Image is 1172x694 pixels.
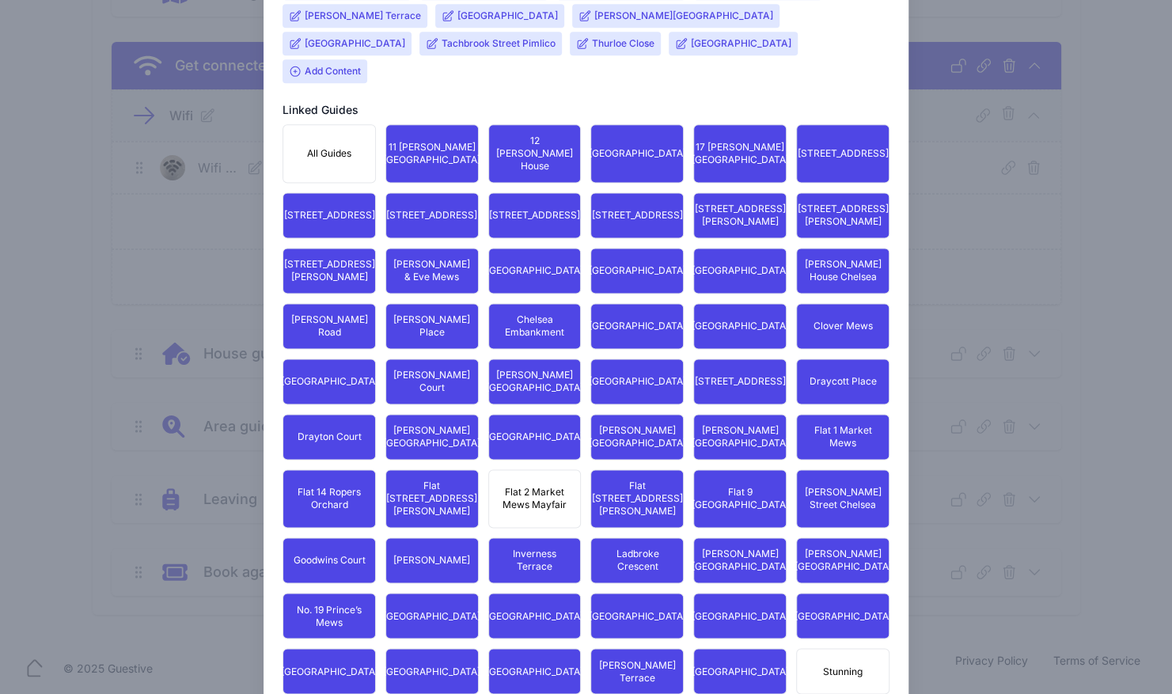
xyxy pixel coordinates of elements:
[813,320,872,332] span: Clover Mews
[385,358,479,404] button: [PERSON_NAME] Court
[489,209,580,222] span: [STREET_ADDRESS]
[794,548,891,573] span: [PERSON_NAME][GEOGRAPHIC_DATA]
[293,603,366,628] span: No. 19 Prince’s Mews
[298,430,362,443] span: Drayton Court
[283,192,376,238] button: [STREET_ADDRESS]
[601,548,673,573] span: Ladbroke Crescent
[488,124,582,183] button: 12 [PERSON_NAME] House
[383,141,480,166] span: 11 [PERSON_NAME][GEOGRAPHIC_DATA]
[823,665,863,677] span: Stunning
[499,313,571,339] span: Chelsea Embankment
[693,648,787,694] button: [GEOGRAPHIC_DATA]
[393,554,470,567] span: [PERSON_NAME]
[393,369,470,394] span: [PERSON_NAME] Court
[589,320,686,332] span: [GEOGRAPHIC_DATA]
[283,648,376,694] button: [GEOGRAPHIC_DATA]
[385,593,479,639] button: [GEOGRAPHIC_DATA]
[457,9,558,22] input: [GEOGRAPHIC_DATA]
[693,192,787,238] button: [STREET_ADDRESS][PERSON_NAME]
[283,358,376,404] button: [GEOGRAPHIC_DATA]
[294,554,366,567] span: Goodwins Court
[693,593,787,639] button: [GEOGRAPHIC_DATA]
[693,469,787,528] button: Flat 9 [GEOGRAPHIC_DATA]
[590,593,684,639] button: [GEOGRAPHIC_DATA]
[804,258,881,283] span: [PERSON_NAME] House Chelsea
[488,537,582,583] button: Inverness Terrace
[488,414,582,460] button: [GEOGRAPHIC_DATA]
[589,609,686,622] span: [GEOGRAPHIC_DATA]
[590,537,684,583] button: Ladbroke Crescent
[692,141,789,166] span: 17 [PERSON_NAME][GEOGRAPHIC_DATA]
[488,192,582,238] button: [STREET_ADDRESS]
[488,248,582,294] button: [GEOGRAPHIC_DATA]
[283,537,376,583] button: Goodwins Court
[693,414,787,460] button: [PERSON_NAME][GEOGRAPHIC_DATA]
[386,480,477,518] span: Flat [STREET_ADDRESS][PERSON_NAME]
[794,609,891,622] span: [GEOGRAPHIC_DATA]
[385,248,479,294] button: [PERSON_NAME] & Eve Mews
[488,648,582,694] button: [GEOGRAPHIC_DATA]
[385,192,479,238] button: [STREET_ADDRESS]
[488,303,582,349] button: Chelsea Embankment
[383,665,480,677] span: [GEOGRAPHIC_DATA]
[590,303,684,349] button: [GEOGRAPHIC_DATA]
[796,358,889,404] button: Draycott Place
[796,593,889,639] button: [GEOGRAPHIC_DATA]
[283,124,376,183] button: All Guides
[695,375,786,388] span: [STREET_ADDRESS]
[499,548,571,573] span: Inverness Terrace
[590,192,684,238] button: [STREET_ADDRESS]
[307,147,351,160] span: All Guides
[488,469,582,528] button: Flat 2 Market Mews Mayfair
[499,486,571,511] span: Flat 2 Market Mews Mayfair
[383,424,480,449] span: [PERSON_NAME][GEOGRAPHIC_DATA]
[393,313,470,339] span: [PERSON_NAME] Place
[692,320,789,332] span: [GEOGRAPHIC_DATA]
[796,248,889,294] button: [PERSON_NAME] House Chelsea
[590,124,684,183] button: [GEOGRAPHIC_DATA]
[693,124,787,183] button: 17 [PERSON_NAME][GEOGRAPHIC_DATA]
[594,9,773,22] input: [PERSON_NAME][GEOGRAPHIC_DATA]
[281,375,378,388] span: [GEOGRAPHIC_DATA]
[486,609,583,622] span: [GEOGRAPHIC_DATA]
[284,209,375,222] span: [STREET_ADDRESS]
[592,37,654,50] input: Thurloe Close
[283,248,376,294] button: [STREET_ADDRESS][PERSON_NAME]
[692,486,789,511] span: Flat 9 [GEOGRAPHIC_DATA]
[486,369,583,394] span: [PERSON_NAME][GEOGRAPHIC_DATA]
[797,203,888,228] span: [STREET_ADDRESS][PERSON_NAME]
[796,303,889,349] button: Clover Mews
[291,313,368,339] span: [PERSON_NAME] Road
[692,424,789,449] span: [PERSON_NAME][GEOGRAPHIC_DATA]
[488,593,582,639] button: [GEOGRAPHIC_DATA]
[283,59,367,83] span: Add Content
[386,209,477,222] span: [STREET_ADDRESS]
[589,375,686,388] span: [GEOGRAPHIC_DATA]
[804,486,881,511] span: [PERSON_NAME] Street Chelsea
[589,424,686,449] span: [PERSON_NAME][GEOGRAPHIC_DATA]
[796,537,889,583] button: [PERSON_NAME][GEOGRAPHIC_DATA]
[590,469,684,528] button: Flat [STREET_ADDRESS][PERSON_NAME]
[496,135,573,173] span: 12 [PERSON_NAME] House
[284,258,375,283] span: [STREET_ADDRESS][PERSON_NAME]
[590,414,684,460] button: [PERSON_NAME][GEOGRAPHIC_DATA]
[693,358,787,404] button: [STREET_ADDRESS]
[796,469,889,528] button: [PERSON_NAME] Street Chelsea
[692,609,789,622] span: [GEOGRAPHIC_DATA]
[283,469,376,528] button: Flat 14 Ropers Orchard
[486,430,583,443] span: [GEOGRAPHIC_DATA]
[486,665,583,677] span: [GEOGRAPHIC_DATA]
[393,258,470,283] span: [PERSON_NAME] & Eve Mews
[806,424,879,449] span: Flat 1 Market Mews
[385,414,479,460] button: [PERSON_NAME][GEOGRAPHIC_DATA]
[283,414,376,460] button: Drayton Court
[283,102,358,118] h2: Linked Guides
[692,665,789,677] span: [GEOGRAPHIC_DATA]
[695,203,786,228] span: [STREET_ADDRESS][PERSON_NAME]
[693,537,787,583] button: [PERSON_NAME][GEOGRAPHIC_DATA]
[305,37,405,50] input: [GEOGRAPHIC_DATA]
[293,486,366,511] span: Flat 14 Ropers Orchard
[809,375,876,388] span: Draycott Place
[797,147,888,160] span: [STREET_ADDRESS]
[281,665,378,677] span: [GEOGRAPHIC_DATA]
